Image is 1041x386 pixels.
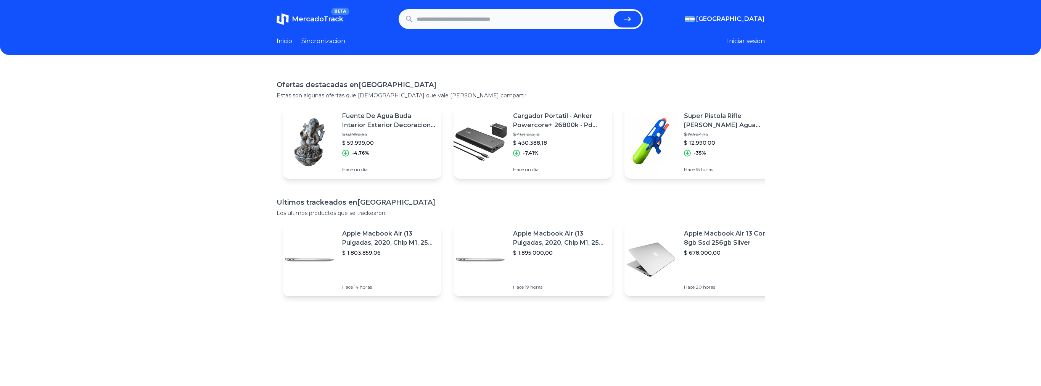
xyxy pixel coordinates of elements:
p: Hace 15 horas [684,166,777,173]
span: BETA [331,8,349,15]
p: $ 19.984,75 [684,131,777,137]
h1: Ultimos trackeados en [GEOGRAPHIC_DATA] [277,197,765,208]
button: Iniciar sesion [727,37,765,46]
a: Inicio [277,37,292,46]
a: Sincronizacion [301,37,345,46]
a: Featured imageCargador Portatil - Anker Powercore+ 26800k - Pd 45w - Mac$ 464.813,18$ 430.388,18-... [454,105,612,179]
p: Apple Macbook Air 13 Core I5 8gb Ssd 256gb Silver [684,229,777,247]
p: $ 62.998,95 [342,131,435,137]
p: -7,41% [523,150,539,156]
img: Featured image [454,233,507,286]
a: Featured imageFuente De Agua Buda Interior Exterior Decoracion Hogar$ 62.998,95$ 59.999,00-4,76%H... [283,105,441,179]
a: Featured imageApple Macbook Air 13 Core I5 8gb Ssd 256gb Silver$ 678.000,00Hace 20 horas [624,223,783,296]
button: [GEOGRAPHIC_DATA] [685,15,765,24]
span: [GEOGRAPHIC_DATA] [696,15,765,24]
p: $ 12.990,00 [684,139,777,147]
p: Super Pistola Rifle [PERSON_NAME] Agua Lanzadoras Pileta Infantil [684,111,777,130]
p: $ 430.388,18 [513,139,606,147]
p: Hace 14 horas [342,284,435,290]
p: -4,76% [352,150,369,156]
p: Apple Macbook Air (13 Pulgadas, 2020, Chip M1, 256 Gb De Ssd, 8 Gb De Ram) - Plata [342,229,435,247]
p: Apple Macbook Air (13 Pulgadas, 2020, Chip M1, 256 Gb De Ssd, 8 Gb De Ram) - Plata [513,229,606,247]
img: Featured image [624,115,678,169]
p: $ 464.813,18 [513,131,606,137]
p: Los ultimos productos que se trackearon. [277,209,765,217]
img: Featured image [454,115,507,169]
p: Estas son algunas ofertas que [DEMOGRAPHIC_DATA] que vale [PERSON_NAME] compartir. [277,92,765,99]
h1: Ofertas destacadas en [GEOGRAPHIC_DATA] [277,79,765,90]
img: Argentina [685,16,695,22]
img: Featured image [283,115,336,169]
p: $ 59.999,00 [342,139,435,147]
p: Hace 19 horas [513,284,606,290]
p: $ 678.000,00 [684,249,777,257]
p: -35% [694,150,706,156]
p: Fuente De Agua Buda Interior Exterior Decoracion Hogar [342,111,435,130]
span: MercadoTrack [292,15,343,23]
img: Featured image [624,233,678,286]
p: Hace un día [342,166,435,173]
a: Featured imageSuper Pistola Rifle [PERSON_NAME] Agua Lanzadoras Pileta Infantil$ 19.984,75$ 12.99... [624,105,783,179]
img: Featured image [283,233,336,286]
p: Hace un día [513,166,606,173]
a: Featured imageApple Macbook Air (13 Pulgadas, 2020, Chip M1, 256 Gb De Ssd, 8 Gb De Ram) - Plata$... [283,223,441,296]
p: Cargador Portatil - Anker Powercore+ 26800k - Pd 45w - Mac [513,111,606,130]
img: MercadoTrack [277,13,289,25]
a: MercadoTrackBETA [277,13,343,25]
p: Hace 20 horas [684,284,777,290]
a: Featured imageApple Macbook Air (13 Pulgadas, 2020, Chip M1, 256 Gb De Ssd, 8 Gb De Ram) - Plata$... [454,223,612,296]
p: $ 1.895.000,00 [513,249,606,257]
p: $ 1.803.859,06 [342,249,435,257]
